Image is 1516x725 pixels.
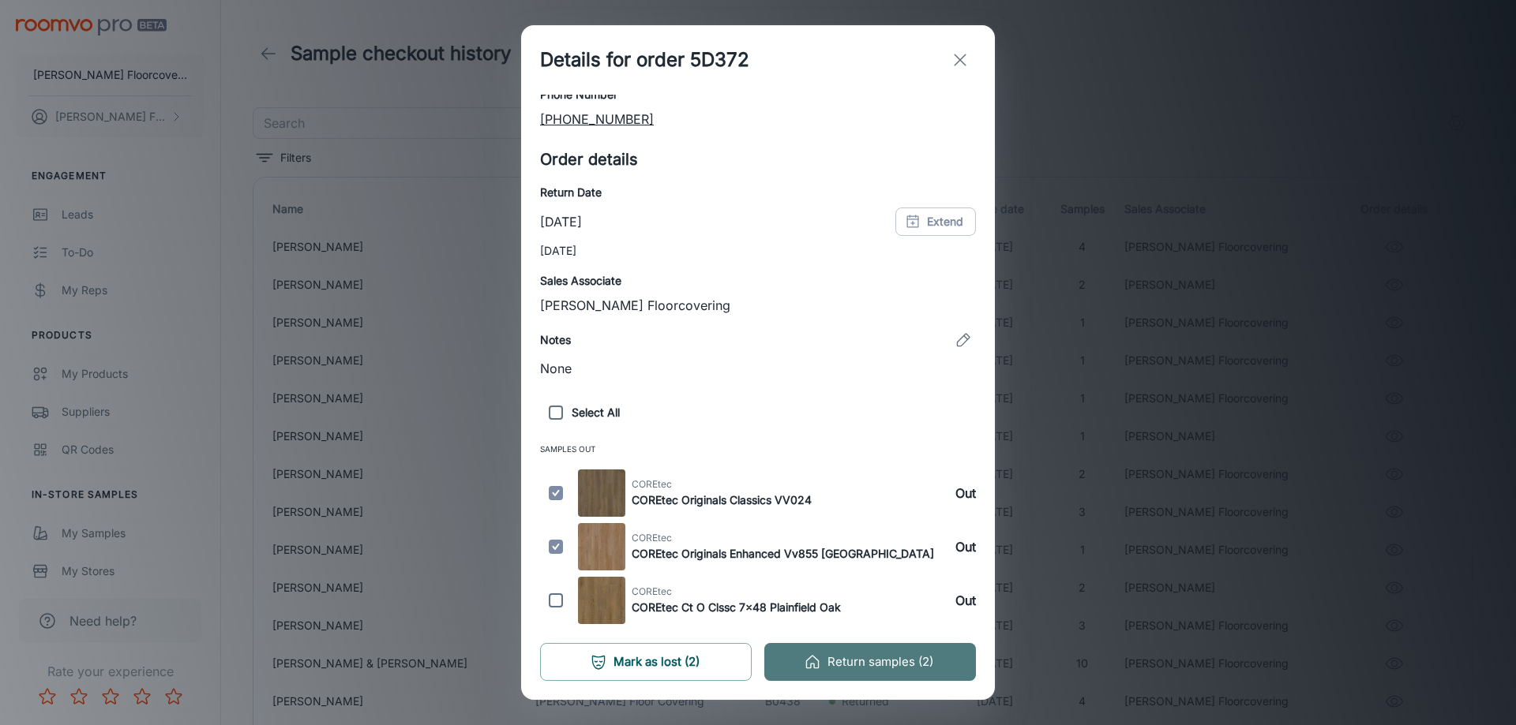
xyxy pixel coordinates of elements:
[540,331,571,349] h6: Notes
[540,46,749,74] h1: Details for order 5D372
[764,643,976,681] button: Return samples (2)
[540,272,976,290] h6: Sales Associate
[632,491,812,509] h6: COREtec Originals Classics VV024
[632,599,841,616] h6: COREtec Ct O Clssc 7x48 Plainfield Oak
[540,242,976,260] p: [DATE]
[632,585,841,599] span: COREtec
[540,296,976,315] p: [PERSON_NAME] Floorcovering
[895,207,976,236] button: Extend
[632,531,934,545] span: COREtec
[540,212,582,231] p: [DATE]
[540,359,976,378] p: None
[632,477,812,491] span: COREtec
[944,44,976,76] button: exit
[540,441,976,463] span: Samples Out
[540,148,976,171] h5: Order details
[955,537,976,556] h6: Out
[578,577,625,624] img: COREtec Ct O Clssc 7x48 Plainfield Oak
[540,643,752,681] button: Mark as lost (2)
[540,397,976,428] h6: Select All
[578,469,625,517] img: COREtec Originals Classics VV024
[955,484,976,503] h6: Out
[540,86,976,103] h6: Phone Number
[955,591,976,610] h6: Out
[578,523,625,570] img: COREtec Originals Enhanced Vv855 Penhurst Oak
[540,111,654,127] a: [PHONE_NUMBER]
[540,184,976,201] h6: Return Date
[632,545,934,562] h6: COREtec Originals Enhanced Vv855 [GEOGRAPHIC_DATA]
